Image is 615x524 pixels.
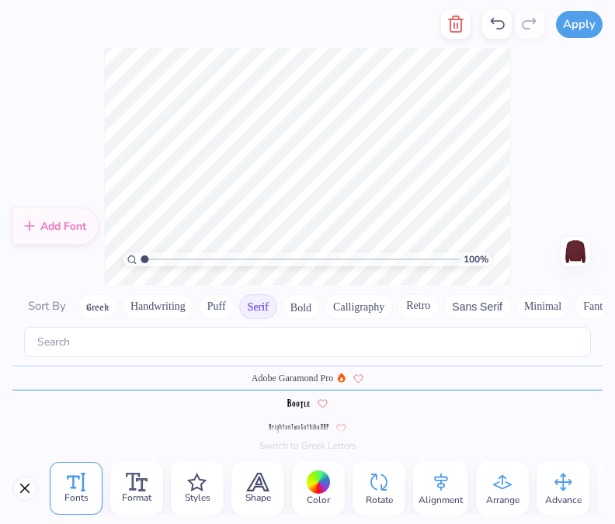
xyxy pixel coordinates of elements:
button: Minimal [516,294,570,319]
span: Sort By [28,298,66,314]
button: Greek [78,294,117,319]
span: Arrange [486,494,519,506]
img: Back [563,239,588,264]
button: Close [12,476,37,501]
button: Switch to Greek Letters [259,439,356,452]
span: Rotate [366,494,393,506]
div: Add Font [12,207,99,245]
span: Styles [185,491,210,504]
span: Advance [545,494,582,506]
span: Adobe Garamond Pro [252,371,333,385]
button: Puff [199,294,235,319]
span: Alignment [419,494,463,506]
button: Apply [556,11,603,38]
span: Format [122,491,151,504]
span: Color [307,494,330,506]
span: Shape [245,491,271,504]
input: Search [24,327,591,357]
button: Bold [282,294,320,319]
span: Fonts [64,491,89,504]
button: Sans Serif [443,294,511,319]
button: Calligraphy [325,294,393,319]
button: Retro [398,294,439,319]
img: BOOTLE [287,399,310,408]
button: Handwriting [122,294,194,319]
img: BrightonTwo Gothika NBP [269,424,328,433]
span: 100 % [464,252,488,266]
button: Serif [239,294,277,319]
